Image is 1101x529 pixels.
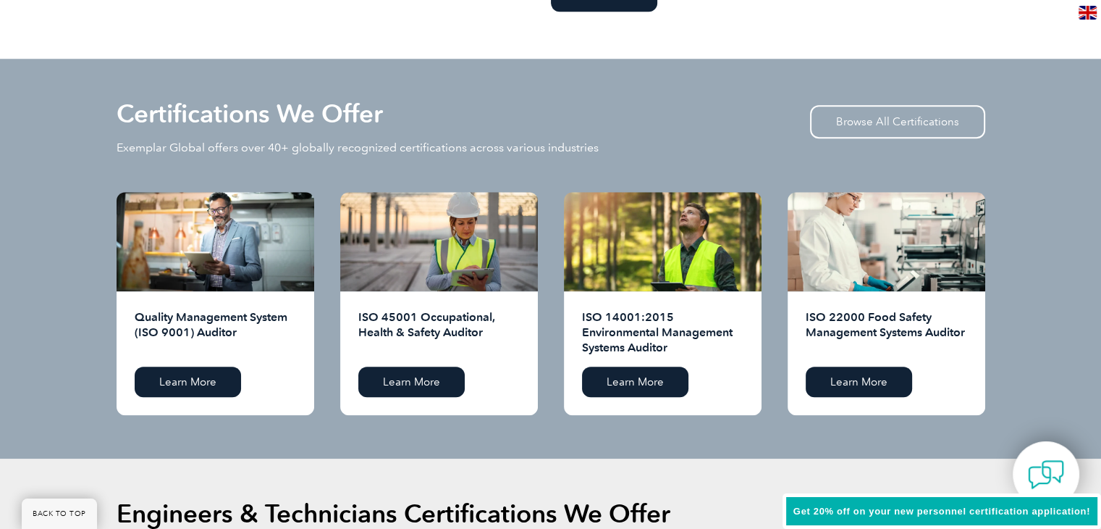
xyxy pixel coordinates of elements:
img: contact-chat.png [1028,457,1064,493]
a: BACK TO TOP [22,499,97,529]
h2: ISO 14001:2015 Environmental Management Systems Auditor [582,309,743,356]
h2: Engineers & Technicians Certifications We Offer [117,502,670,525]
h2: ISO 22000 Food Safety Management Systems Auditor [806,309,967,356]
p: Exemplar Global offers over 40+ globally recognized certifications across various industries [117,140,599,156]
h2: Certifications We Offer [117,102,383,125]
a: Learn More [135,367,241,397]
h2: ISO 45001 Occupational, Health & Safety Auditor [358,309,520,356]
h2: Quality Management System (ISO 9001) Auditor [135,309,296,356]
a: Learn More [582,367,688,397]
a: Learn More [358,367,465,397]
img: en [1079,6,1097,20]
span: Get 20% off on your new personnel certification application! [793,506,1090,517]
a: Browse All Certifications [810,105,985,138]
a: Learn More [806,367,912,397]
